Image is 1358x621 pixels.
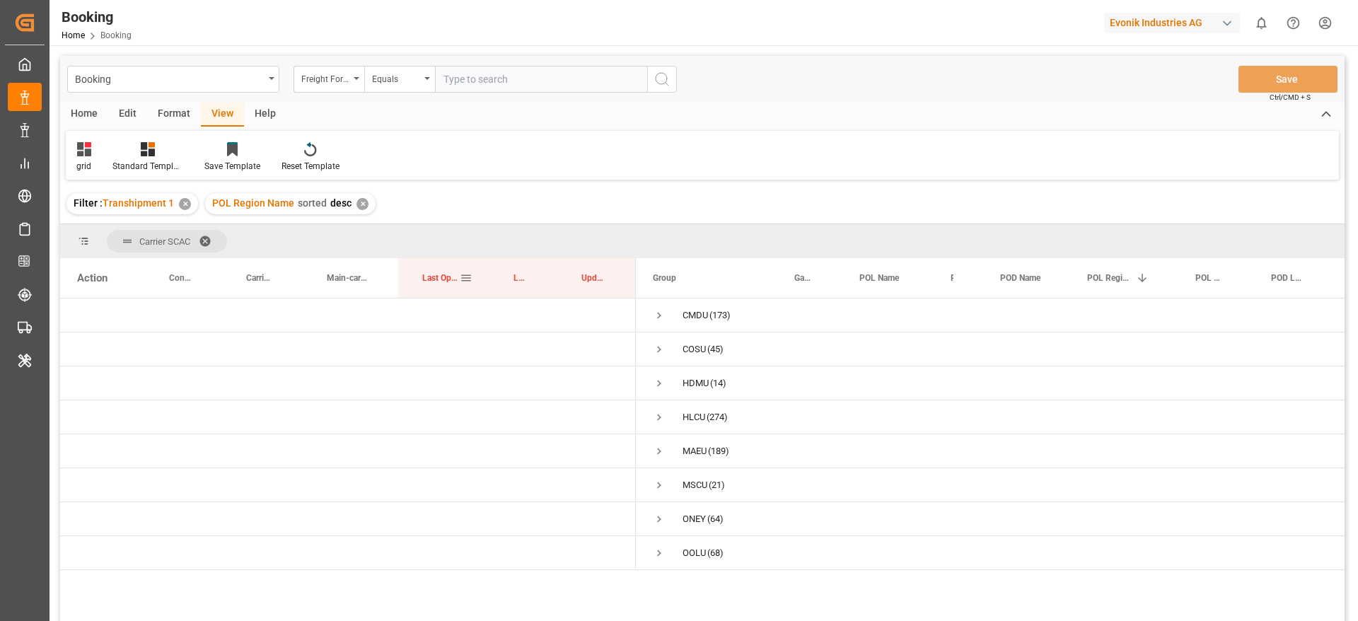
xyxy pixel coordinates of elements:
[298,197,327,209] span: sorted
[301,69,349,86] div: Freight Forwarder's Reference No.
[60,536,636,570] div: Press SPACE to select this row.
[707,333,724,366] span: (45)
[435,66,647,93] input: Type to search
[1104,9,1246,36] button: Evonik Industries AG
[709,299,731,332] span: (173)
[60,502,636,536] div: Press SPACE to select this row.
[683,299,708,332] div: CMDU
[1246,7,1277,39] button: show 0 new notifications
[139,236,190,247] span: Carrier SCAC
[108,103,147,127] div: Edit
[1277,7,1309,39] button: Help Center
[67,66,279,93] button: open menu
[1000,273,1040,283] span: POD Name
[683,401,705,434] div: HLCU
[1087,273,1130,283] span: POL Region Name
[294,66,364,93] button: open menu
[707,503,724,535] span: (64)
[683,367,709,400] div: HDMU
[581,273,606,283] span: Update Last Opened By
[422,273,460,283] span: Last Opened Date
[76,160,91,173] div: grid
[60,468,636,502] div: Press SPACE to select this row.
[330,197,352,209] span: desc
[112,160,183,173] div: Standard Templates
[60,332,636,366] div: Press SPACE to select this row.
[147,103,201,127] div: Format
[356,198,368,210] div: ✕
[60,298,636,332] div: Press SPACE to select this row.
[513,273,528,283] span: Last Opened By
[62,6,132,28] div: Booking
[74,197,103,209] span: Filter :
[201,103,244,127] div: View
[179,198,191,210] div: ✕
[60,103,108,127] div: Home
[372,69,420,86] div: Equals
[1104,13,1240,33] div: Evonik Industries AG
[62,30,85,40] a: Home
[1270,92,1311,103] span: Ctrl/CMD + S
[707,537,724,569] span: (68)
[951,273,953,283] span: POL Country
[653,273,676,283] span: Group
[709,469,725,501] span: (21)
[204,160,260,173] div: Save Template
[794,273,813,283] span: Gate In POL
[364,66,435,93] button: open menu
[647,66,677,93] button: search button
[1238,66,1337,93] button: Save
[327,273,368,283] span: Main-carriage No.
[75,69,264,87] div: Booking
[683,435,707,468] div: MAEU
[60,366,636,400] div: Press SPACE to select this row.
[212,197,294,209] span: POL Region Name
[683,333,706,366] div: COSU
[282,160,339,173] div: Reset Template
[244,103,286,127] div: Help
[1195,273,1224,283] span: POL Locode
[169,273,192,283] span: Container No.
[77,272,108,284] div: Action
[683,537,706,569] div: OOLU
[707,401,728,434] span: (274)
[103,197,174,209] span: Transhipment 1
[683,469,707,501] div: MSCU
[859,273,899,283] span: POL Name
[246,273,273,283] span: Carrier Booking No.
[60,434,636,468] div: Press SPACE to select this row.
[708,435,729,468] span: (189)
[60,400,636,434] div: Press SPACE to select this row.
[683,503,706,535] div: ONEY
[1271,273,1303,283] span: POD Locode
[710,367,726,400] span: (14)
